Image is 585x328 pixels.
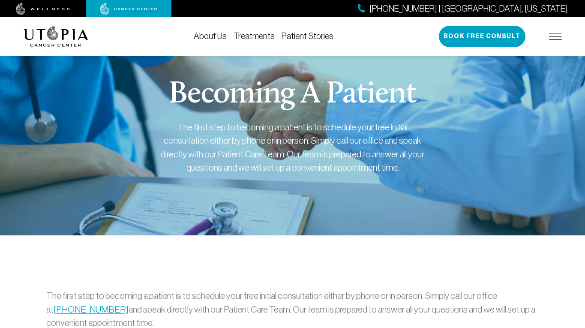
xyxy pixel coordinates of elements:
a: [PHONE_NUMBER] | [GEOGRAPHIC_DATA], [US_STATE] [358,3,568,15]
span: [PHONE_NUMBER] | [GEOGRAPHIC_DATA], [US_STATE] [369,3,568,15]
a: [PHONE_NUMBER] [54,304,129,314]
h1: Becoming A Patient [169,79,416,110]
a: Patient Stories [282,31,333,41]
a: Treatments [234,31,275,41]
img: icon-hamburger [549,33,562,40]
img: logo [24,26,88,47]
img: cancer center [100,3,157,15]
img: wellness [16,3,70,15]
div: The first step to becoming a patient is to schedule your free initial consultation either by phon... [160,120,426,175]
a: About Us [194,31,227,41]
button: Book Free Consult [439,26,525,47]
